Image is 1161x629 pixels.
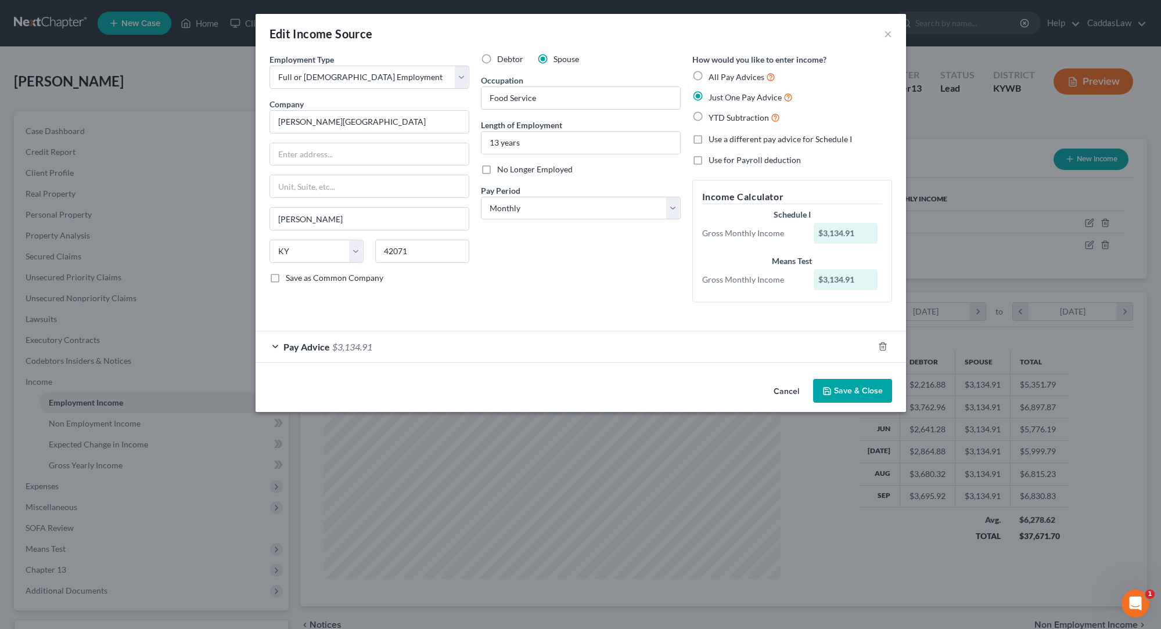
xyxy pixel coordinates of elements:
span: Pay Advice [283,341,330,352]
span: $3,134.91 [332,341,372,352]
span: All Pay Advices [709,72,764,82]
input: Search company by name... [269,110,469,133]
button: Cancel [764,380,808,403]
span: Save as Common Company [286,273,383,283]
span: Pay Period [481,186,520,196]
span: Use a different pay advice for Schedule I [709,134,852,144]
div: Gross Monthly Income [696,227,808,239]
div: $3,134.91 [814,223,878,244]
span: Spouse [553,54,579,64]
div: $3,134.91 [814,269,878,290]
input: Enter address... [270,143,469,165]
label: Occupation [481,74,523,86]
span: Employment Type [269,55,334,64]
input: Unit, Suite, etc... [270,175,469,197]
span: No Longer Employed [497,164,573,174]
span: Debtor [497,54,523,64]
input: Enter city... [270,208,469,230]
input: Enter zip... [375,240,469,263]
span: 1 [1145,590,1155,599]
button: × [884,27,892,41]
div: Edit Income Source [269,26,373,42]
span: Just One Pay Advice [709,92,782,102]
div: Means Test [702,255,882,267]
input: -- [481,87,680,109]
span: Use for Payroll deduction [709,155,801,165]
h5: Income Calculator [702,190,882,204]
span: Company [269,99,304,109]
div: Schedule I [702,209,882,220]
label: How would you like to enter income? [692,53,826,66]
label: Length of Employment [481,119,562,131]
iframe: Intercom live chat [1122,590,1149,617]
button: Save & Close [813,379,892,403]
span: YTD Subtraction [709,113,769,122]
div: Gross Monthly Income [696,274,808,285]
input: ex: 2 years [481,132,680,154]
